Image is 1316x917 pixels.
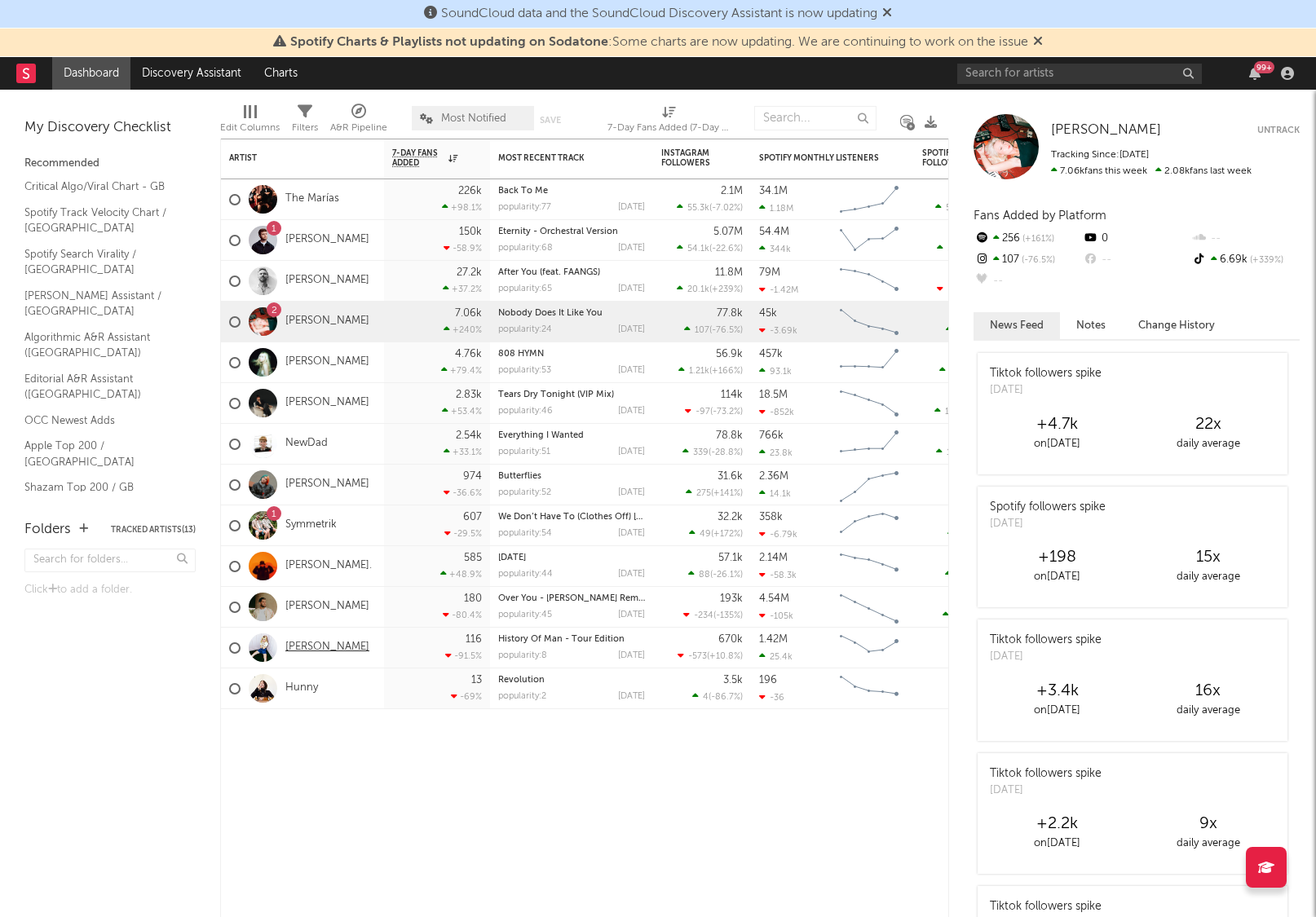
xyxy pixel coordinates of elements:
div: Click to add a folder. [24,580,196,600]
div: Recommended [24,154,196,174]
div: 358k [759,512,783,522]
a: The Marías [285,192,339,206]
div: Spotify Followers [922,148,979,168]
input: Search for artists [957,64,1202,84]
a: Critical Algo/Viral Chart - GB [24,178,179,196]
svg: Chart title [832,342,906,383]
a: Tears Dry Tonight (VIP Mix) [498,390,614,399]
a: Butterflies [498,472,541,481]
input: Search... [754,106,877,130]
span: +10.8 % [709,652,740,661]
a: Discovery Assistant [130,57,253,90]
div: [DATE] [990,783,1102,799]
div: [DATE] [618,284,645,293]
span: +339 % [1248,256,1283,265]
div: daily average [1133,434,1283,454]
div: +198 [982,548,1133,567]
button: Notes [1060,312,1122,339]
div: 196 [759,675,777,686]
span: 54.1k [687,245,709,253]
button: News Feed [974,312,1060,339]
div: [DATE] [618,366,645,375]
a: Nobody Does It Like You [498,309,603,318]
a: Symmetrik [285,518,337,532]
div: We Don’t Have To (Clothes Off) [feat. Grace Bridie] [498,513,645,522]
div: 1.18M [759,203,793,214]
div: Spotify Monthly Listeners [759,153,881,163]
span: +172 % [713,530,740,539]
button: Tracked Artists(13) [111,526,196,534]
a: Apple Top 200 / [GEOGRAPHIC_DATA] [24,437,179,470]
a: Editorial A&R Assistant ([GEOGRAPHIC_DATA]) [24,370,179,403]
span: 20.1k [687,285,709,294]
div: 585 [464,553,482,563]
div: ( ) [682,447,743,457]
a: Back To Me [498,187,548,196]
a: [PERSON_NAME] [285,274,369,288]
div: 34.1M [759,186,788,196]
div: [DATE] [618,488,645,497]
div: 180 [464,593,482,604]
div: Yesterday [498,553,645,562]
div: ( ) [677,243,743,253]
div: popularity: 68 [498,244,553,253]
svg: Chart title [832,220,906,261]
div: Everything I Wanted [498,431,645,440]
div: 7-Day Fans Added (7-Day Fans Added) [607,118,730,138]
div: Butterflies [498,472,645,481]
div: Tears Dry Tonight (VIP Mix) [498,390,645,399]
div: 4.76k [455,349,482,359]
span: 4 [703,693,709,702]
a: Shazam Top 200 / GB [24,478,179,496]
div: Edit Columns [220,118,280,138]
a: [PERSON_NAME] Assistant / [GEOGRAPHIC_DATA] [24,287,179,320]
div: Filters [292,118,318,138]
a: Everything I Wanted [498,431,584,440]
div: popularity: 51 [498,447,550,456]
div: +37.2 % [443,284,482,294]
span: 88 [699,571,710,580]
div: 7-Day Fans Added (7-Day Fans Added) [607,98,730,145]
span: 107 [695,326,709,335]
div: -80.4 % [443,610,482,620]
div: [DATE] [990,516,1106,532]
span: 339 [693,448,709,457]
div: 107 [974,249,1082,271]
div: -36 [759,692,784,703]
div: -36.6 % [444,487,482,498]
div: ( ) [684,324,743,335]
div: 150k [459,227,482,237]
div: +48.9 % [440,569,482,580]
div: -- [1191,228,1300,249]
div: 5.07M [713,227,743,237]
span: -135 % [716,611,740,620]
input: Search for folders... [24,549,196,572]
div: ( ) [678,365,743,376]
a: Charts [253,57,309,90]
div: -6.79k [759,529,797,540]
div: Tiktok followers spike [990,632,1102,649]
div: +53.4 % [442,406,482,417]
div: +2.2k [982,814,1133,834]
div: 54.4M [759,227,789,237]
div: popularity: 77 [498,203,551,212]
a: Revolution [498,676,545,685]
div: [DATE] [618,692,645,701]
div: on [DATE] [982,701,1133,721]
a: [PERSON_NAME] [285,355,369,369]
div: 22 x [1133,415,1283,434]
span: -76.5 % [712,326,740,335]
div: 974 [463,471,482,482]
div: ( ) [686,487,743,498]
div: 31.6k [718,471,743,482]
div: 45k [759,308,777,319]
div: 15 x [1133,548,1283,567]
div: 56.9k [716,349,743,359]
a: [PERSON_NAME] [285,233,369,247]
div: ( ) [688,569,743,580]
div: popularity: 2 [498,692,546,701]
a: [PERSON_NAME] [1051,122,1161,139]
span: +141 % [713,489,740,498]
div: 4.54M [759,593,789,604]
svg: Chart title [832,424,906,465]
